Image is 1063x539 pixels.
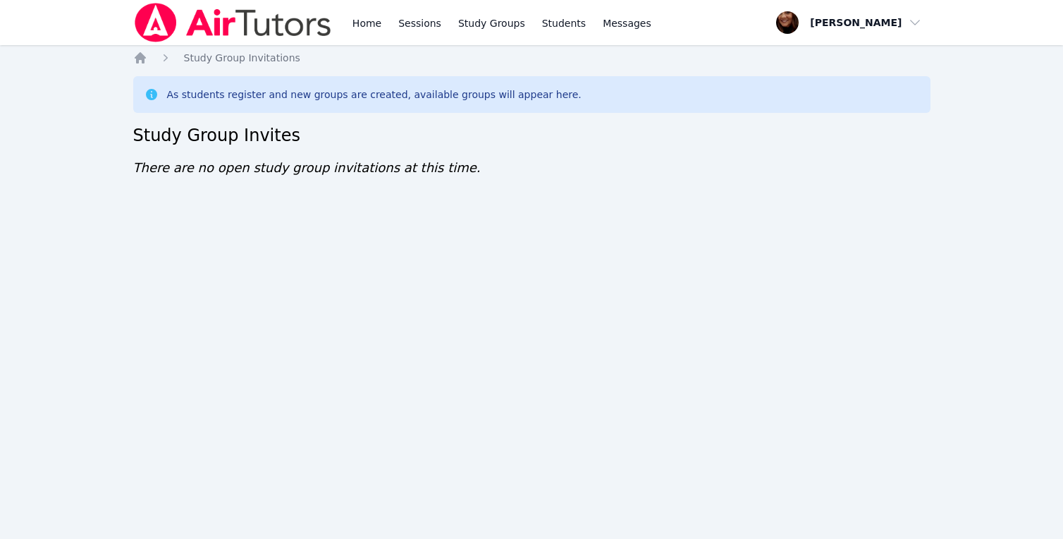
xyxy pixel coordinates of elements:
nav: Breadcrumb [133,51,930,65]
h2: Study Group Invites [133,124,930,147]
img: Air Tutors [133,3,333,42]
span: Messages [603,16,651,30]
div: As students register and new groups are created, available groups will appear here. [167,87,582,102]
span: Study Group Invitations [184,52,300,63]
span: There are no open study group invitations at this time. [133,160,481,175]
a: Study Group Invitations [184,51,300,65]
